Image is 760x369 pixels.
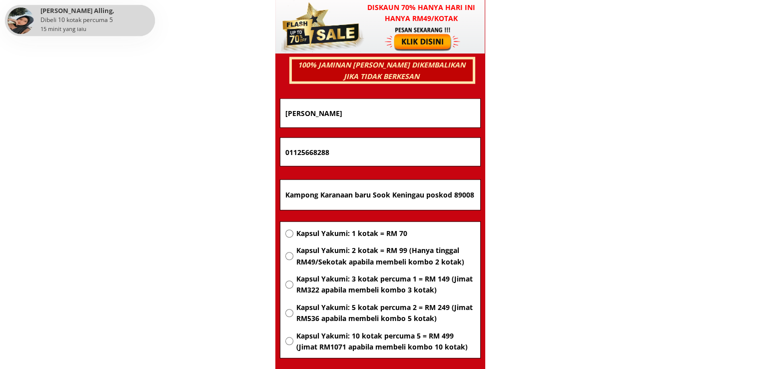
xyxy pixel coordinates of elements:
input: Alamat [283,180,478,210]
span: Kapsul Yakumi: 3 kotak percuma 1 = RM 149 (Jimat RM322 apabila membeli kombo 3 kotak) [296,273,475,296]
h3: 100% JAMINAN [PERSON_NAME] DIKEMBALIKAN JIKA TIDAK BERKESAN [290,59,472,82]
span: Kapsul Yakumi: 1 kotak = RM 70 [296,228,475,239]
span: Kapsul Yakumi: 10 kotak percuma 5 = RM 499 (Jimat RM1071 apabila membeli kombo 10 kotak) [296,330,475,353]
span: Kapsul Yakumi: 5 kotak percuma 2 = RM 249 (Jimat RM536 apabila membeli kombo 5 kotak) [296,302,475,324]
span: Kapsul Yakumi: 2 kotak = RM 99 (Hanya tinggal RM49/Sekotak apabila membeli kombo 2 kotak) [296,245,475,267]
input: Nombor Telefon Bimbit [283,138,478,166]
input: Nama penuh [283,99,478,127]
h3: Diskaun 70% hanya hari ini hanya RM49/kotak [358,2,485,24]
